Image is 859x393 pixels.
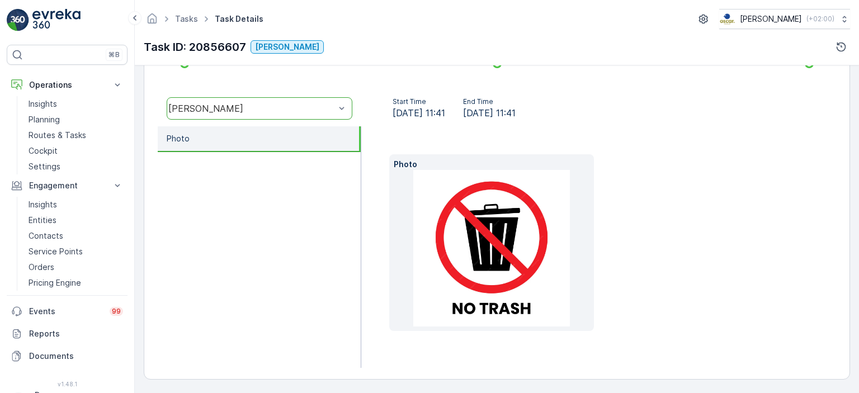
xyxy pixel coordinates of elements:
img: logo_light-DOdMpM7g.png [32,9,81,31]
p: ⌘B [108,50,120,59]
p: Routes & Tasks [29,130,86,141]
span: v 1.48.1 [7,381,128,387]
p: Task ID: 20856607 [144,39,246,55]
a: Cockpit [24,143,128,159]
a: Planning [24,112,128,127]
p: Events [29,306,103,317]
a: Entities [24,212,128,228]
p: Contacts [29,230,63,242]
div: [PERSON_NAME] [168,103,335,113]
a: Routes & Tasks [24,127,128,143]
a: Pricing Engine [24,275,128,291]
button: [PERSON_NAME](+02:00) [719,9,850,29]
p: Planning [29,114,60,125]
span: [DATE] 11:41 [393,106,445,120]
p: [PERSON_NAME] [255,41,319,53]
p: Start Time [393,97,445,106]
p: Entities [29,215,56,226]
p: Engagement [29,180,105,191]
p: ( +02:00 ) [806,15,834,23]
p: Photo [394,159,590,170]
span: Task Details [213,13,266,25]
a: Tasks [175,14,198,23]
a: Events99 [7,300,128,323]
a: Service Points [24,244,128,259]
p: End Time [463,97,516,106]
a: Insights [24,197,128,212]
p: Cockpit [29,145,58,157]
img: basis-logo_rgb2x.png [719,13,735,25]
span: [DATE] 11:41 [463,106,516,120]
p: Reports [29,328,123,339]
button: Operations [7,74,128,96]
p: Pricing Engine [29,277,81,288]
p: 99 [112,307,121,316]
a: Orders [24,259,128,275]
p: Photo [167,133,190,144]
p: Orders [29,262,54,273]
img: logo [7,9,29,31]
a: Homepage [146,17,158,26]
p: [PERSON_NAME] [740,13,802,25]
a: Documents [7,345,128,367]
p: Operations [29,79,105,91]
p: Documents [29,351,123,362]
a: Settings [24,159,128,174]
a: Reports [7,323,128,345]
img: 944fb55d6b344170a12b75b50916f8dd.avif [413,170,570,326]
button: Geen Afval [251,40,324,54]
p: Service Points [29,246,83,257]
p: Settings [29,161,60,172]
button: Engagement [7,174,128,197]
a: Insights [24,96,128,112]
p: Insights [29,199,57,210]
p: Insights [29,98,57,110]
a: Contacts [24,228,128,244]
